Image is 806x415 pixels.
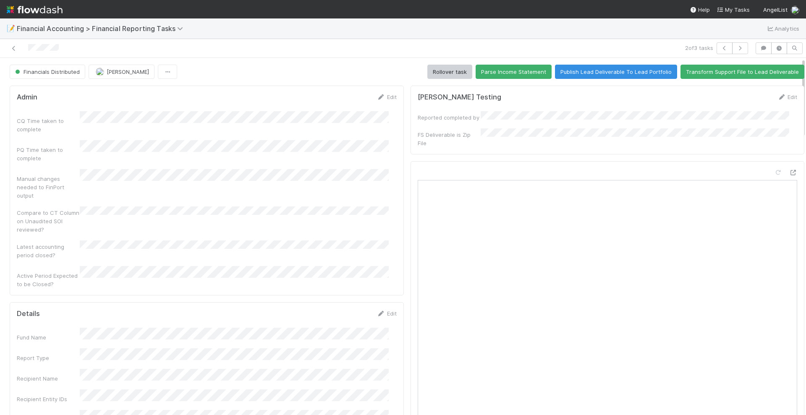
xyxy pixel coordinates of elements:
div: CQ Time taken to complete [17,117,80,133]
div: Manual changes needed to FinPort output [17,175,80,200]
img: avatar_cc3a00d7-dd5c-4a2f-8d58-dd6545b20c0d.png [791,6,799,14]
a: Edit [777,94,797,100]
span: My Tasks [717,6,750,13]
button: Publish Lead Deliverable To Lead Portfolio [555,65,677,79]
span: Financial Accounting > Financial Reporting Tasks [17,24,187,33]
span: 2 of 3 tasks [685,44,713,52]
button: Rollover task [427,65,472,79]
span: [PERSON_NAME] [107,68,149,75]
div: Report Type [17,354,80,362]
a: Analytics [766,23,799,34]
div: Recipient Name [17,374,80,383]
button: Transform Support File to Lead Deliverable [680,65,804,79]
div: Help [690,5,710,14]
div: FS Deliverable is Zip File [418,131,481,147]
div: Fund Name [17,333,80,342]
h5: Admin [17,93,37,102]
div: Compare to CT Column on Unaudited SOI reviewed? [17,209,80,234]
img: avatar_c0d2ec3f-77e2-40ea-8107-ee7bdb5edede.png [96,68,104,76]
span: AngelList [763,6,788,13]
h5: Details [17,310,40,318]
a: Edit [377,94,397,100]
div: Active Period Expected to be Closed? [17,271,80,288]
img: logo-inverted-e16ddd16eac7371096b0.svg [7,3,63,17]
a: My Tasks [717,5,750,14]
div: Latest accounting period closed? [17,243,80,259]
button: [PERSON_NAME] [89,65,154,79]
h5: [PERSON_NAME] Testing [418,93,501,102]
div: Recipient Entity IDs [17,395,80,403]
a: Edit [377,310,397,317]
button: Parse Income Statement [476,65,552,79]
span: 📝 [7,25,15,32]
div: PQ Time taken to complete [17,146,80,162]
div: Reported completed by [418,113,481,122]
